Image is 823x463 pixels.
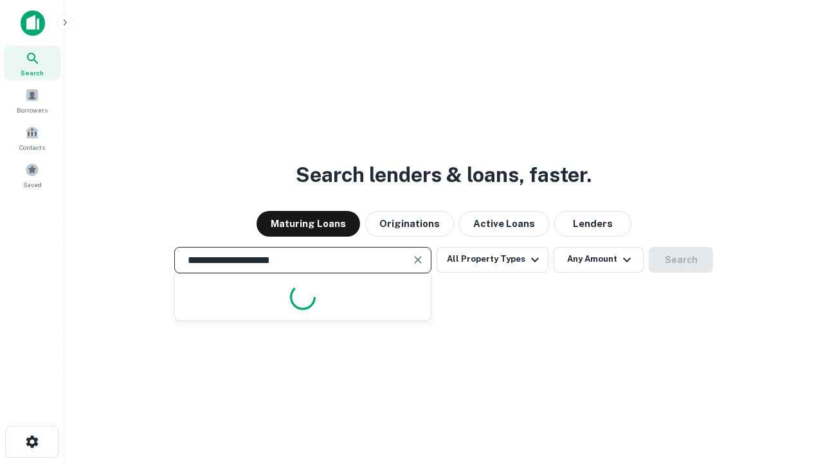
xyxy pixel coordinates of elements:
[23,179,42,190] span: Saved
[296,159,592,190] h3: Search lenders & loans, faster.
[17,105,48,115] span: Borrowers
[4,120,60,155] a: Contacts
[459,211,549,237] button: Active Loans
[554,247,644,273] button: Any Amount
[4,158,60,192] a: Saved
[409,251,427,269] button: Clear
[19,142,45,152] span: Contacts
[4,83,60,118] a: Borrowers
[257,211,360,237] button: Maturing Loans
[21,68,44,78] span: Search
[365,211,454,237] button: Originations
[554,211,631,237] button: Lenders
[759,360,823,422] iframe: Chat Widget
[437,247,548,273] button: All Property Types
[4,46,60,80] a: Search
[21,10,45,36] img: capitalize-icon.png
